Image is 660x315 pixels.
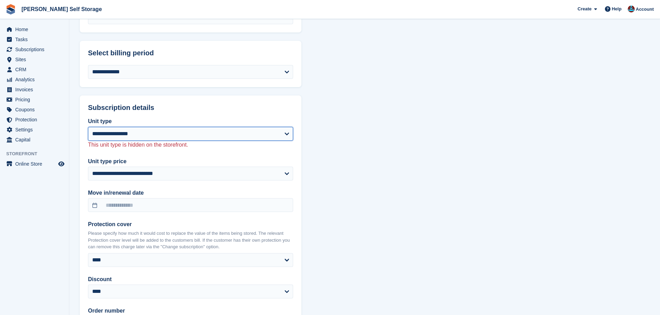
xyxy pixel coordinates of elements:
[88,104,293,112] h2: Subscription details
[15,95,57,104] span: Pricing
[612,6,622,12] span: Help
[15,65,57,74] span: CRM
[15,85,57,94] span: Invoices
[6,4,16,15] img: stora-icon-8386f47178a22dfd0bd8f6a31ec36ba5ce8667c1dd55bd0f319d3a0aa187defe.svg
[3,35,65,44] a: menu
[88,141,293,149] p: This unit type is hidden on the storefront.
[3,65,65,74] a: menu
[3,75,65,84] a: menu
[15,125,57,135] span: Settings
[3,25,65,34] a: menu
[88,117,293,126] label: Unit type
[3,159,65,169] a: menu
[15,55,57,64] span: Sites
[88,275,293,284] label: Discount
[15,75,57,84] span: Analytics
[19,3,105,15] a: [PERSON_NAME] Self Storage
[88,49,293,57] h2: Select billing period
[3,55,65,64] a: menu
[15,135,57,145] span: Capital
[57,160,65,168] a: Preview store
[3,125,65,135] a: menu
[88,189,293,197] label: Move in/renewal date
[3,115,65,124] a: menu
[3,85,65,94] a: menu
[636,6,654,13] span: Account
[3,135,65,145] a: menu
[88,220,293,229] label: Protection cover
[15,105,57,114] span: Coupons
[88,230,293,250] p: Please specify how much it would cost to replace the value of the items being stored. The relevan...
[15,35,57,44] span: Tasks
[88,157,293,166] label: Unit type price
[3,45,65,54] a: menu
[15,159,57,169] span: Online Store
[3,95,65,104] a: menu
[6,150,69,157] span: Storefront
[578,6,591,12] span: Create
[15,25,57,34] span: Home
[88,307,293,315] label: Order number
[15,115,57,124] span: Protection
[15,45,57,54] span: Subscriptions
[628,6,635,12] img: Dev Yildirim
[3,105,65,114] a: menu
